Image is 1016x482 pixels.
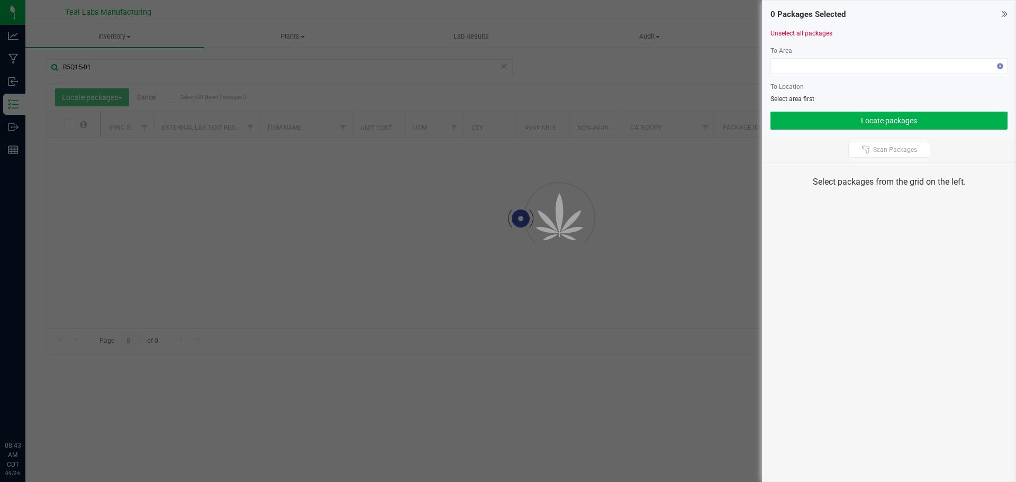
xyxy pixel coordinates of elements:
[770,95,814,103] span: Select area first
[848,142,930,158] button: Scan Packages
[770,112,1008,130] button: Locate packages
[776,176,1002,188] div: Select packages from the grid on the left.
[770,47,792,54] span: To Area
[770,83,804,90] span: To Location
[770,58,1008,74] span: NO DATA FOUND
[873,145,917,154] span: Scan Packages
[770,30,832,37] a: Unselect all packages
